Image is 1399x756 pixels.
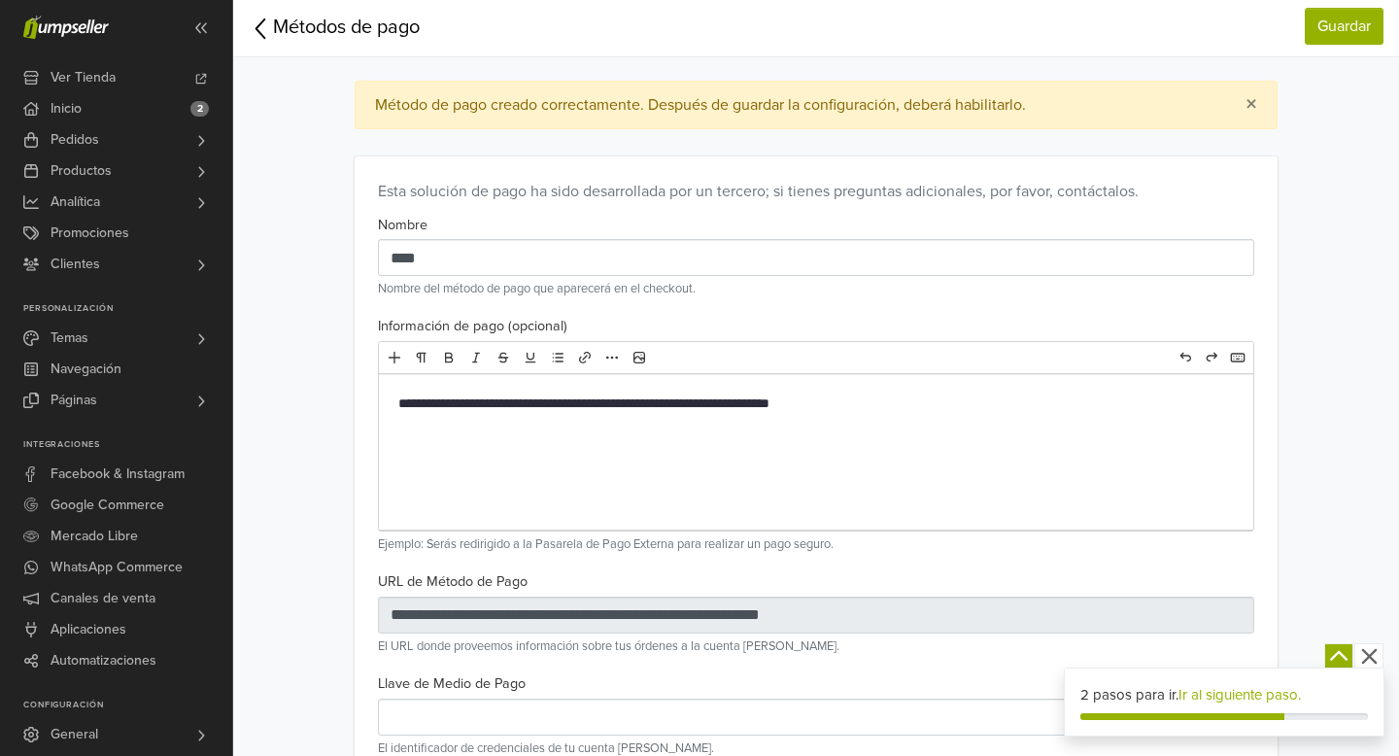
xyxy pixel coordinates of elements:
span: Analítica [51,187,100,218]
span: Aplicaciones [51,614,126,645]
span: Páginas [51,385,97,416]
span: Facebook & Instagram [51,459,185,490]
label: Información de pago (opcional) [378,316,567,337]
a: Bold [436,345,461,370]
span: Promociones [51,218,129,249]
a: Image [627,345,652,370]
span: Clientes [51,249,100,280]
span: Automatizaciones [51,645,156,676]
span: Navegación [51,354,121,385]
span: 2 [190,101,209,117]
span: Ver Tienda [51,62,116,93]
span: Mercado Libre [51,521,138,552]
p: Configuración [23,700,232,711]
label: URL de Método de Pago [378,571,528,593]
p: Nombre del método de pago que aparecerá en el checkout. [378,280,1254,298]
label: Nombre [378,215,427,236]
a: Guardar [1305,8,1383,45]
span: Temas [51,323,88,354]
a: Métodos de pago [249,13,420,44]
p: El URL donde proveemos información sobre tus órdenes a la cuenta [PERSON_NAME]. [378,637,1254,656]
a: Ir al siguiente paso. [1178,686,1301,704]
div: 2 pasos para ir. [1080,684,1368,706]
button: × [1245,93,1257,117]
label: Llave de Medio de Pago [378,673,526,695]
a: Format [409,345,434,370]
a: Deleted [491,345,516,370]
a: Add [382,345,407,370]
a: Underline [518,345,543,370]
div: Método de pago creado correctamente. Después de guardar la configuración, deberá habilitarlo. [355,81,1278,129]
p: Ejemplo: Serás redirigido a la Pasarela de Pago Externa para realizar un pago seguro. [378,535,1254,554]
p: Personalización [23,303,232,315]
a: Hotkeys [1225,345,1250,370]
a: Link [572,345,597,370]
a: Italic [463,345,489,370]
span: WhatsApp Commerce [51,552,183,583]
a: List [545,345,570,370]
span: Google Commerce [51,490,164,521]
p: Integraciones [23,439,232,451]
span: Pedidos [51,124,99,155]
span: Esta solución de pago ha sido desarrollada por un tercero; si tienes preguntas adicionales, por f... [378,182,1139,201]
a: More formatting [599,345,625,370]
a: Undo [1173,345,1198,370]
span: Canales de venta [51,583,155,614]
a: Redo [1199,345,1224,370]
span: Productos [51,155,112,187]
span: General [51,719,98,750]
span: Inicio [51,93,82,124]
